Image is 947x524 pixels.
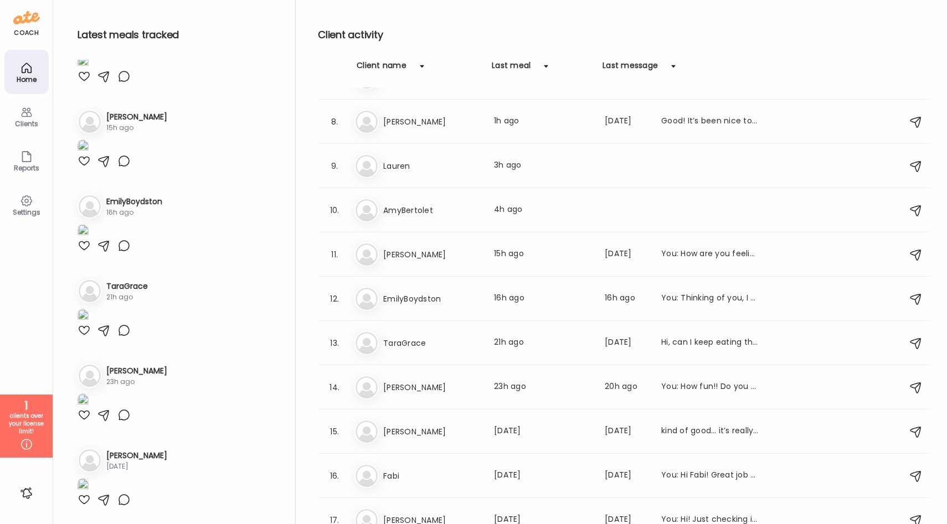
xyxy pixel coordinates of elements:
div: clients over your license limit! [4,412,49,435]
h3: [PERSON_NAME] [106,450,167,461]
div: 3h ago [494,159,591,173]
div: [DATE] [605,425,648,438]
h3: [PERSON_NAME] [383,381,481,394]
div: 15h ago [494,248,591,261]
div: [DATE] [605,115,648,128]
img: images%2FHJMNPsPbegYRv4isBQrVMSddokN2%2FPRQX1hrsCwhYoiGrfvKL%2FJfDaAkki8JfUFpxRanFA_1080 [78,393,89,408]
div: 11. [328,248,341,261]
img: bg-avatar-default.svg [356,332,378,354]
div: You: Hi Fabi! Great job starting to track, I look forward to chatting about your interventions th... [661,469,759,483]
img: images%2Fl0dNq57iGhZstK7fLrmhRtfuxLY2%2FSUBMHQGcF66oLiPFhSv7%2FhJtDKHzjm7iEL1F9rneu_1080 [78,139,89,154]
img: bg-avatar-default.svg [356,243,378,266]
h3: [PERSON_NAME] [383,425,481,438]
div: 15. [328,425,341,438]
div: You: How are you feeling so far, I know we haven't gone over your interventions yet but just chec... [661,248,759,261]
img: ate [13,9,40,27]
div: [DATE] [494,469,591,483]
img: images%2Fz17eglOKHsRvr9y7Uz8EgGtDCwB3%2F153fe8NUNayUApK5k483%2FWYjlqjHcoTMxdCkIQ8N0_1080 [78,478,89,493]
img: bg-avatar-default.svg [356,465,378,487]
img: bg-avatar-default.svg [79,365,101,387]
div: 16h ago [494,292,591,305]
div: [DATE] [605,469,648,483]
div: 15h ago [106,123,167,133]
img: bg-avatar-default.svg [79,111,101,133]
div: Settings [7,209,47,216]
img: bg-avatar-default.svg [79,449,101,471]
h3: TaraGrace [383,336,481,350]
div: [DATE] [605,248,648,261]
div: Client name [357,60,406,77]
img: bg-avatar-default.svg [356,421,378,443]
img: bg-avatar-default.svg [356,155,378,177]
div: 1 [4,399,49,412]
h3: TaraGrace [106,281,148,292]
div: 20h ago [605,381,648,394]
div: You: Thinking of you, I know that is devastating and I'm sure your girls are sad too! Definitely ... [661,292,759,305]
div: Last meal [492,60,531,77]
div: 16h ago [605,292,648,305]
img: images%2FKCuWq4wOuzL0LtVGeI3JZrgzfIt1%2F16KElTs4k6Fv4yWClFD8%2FySbYkjIDRugLuqHsP0qu_1080 [78,55,89,70]
div: 13. [328,336,341,350]
div: 23h ago [494,381,591,394]
div: [DATE] [494,425,591,438]
div: Reports [7,164,47,172]
img: images%2F2XIRXO8MezTlkXvbmvFWVom4Taf2%2FW3yhhxniEi9YmyrMPH5e%2FfT28vzLgSNsTfKC2Enc1_1080 [78,224,89,239]
div: 21h ago [106,292,148,302]
div: 16h ago [106,207,162,217]
h2: Latest meals tracked [78,27,277,43]
h3: Lauren [383,159,481,173]
h3: [PERSON_NAME] [106,111,167,123]
div: You: How fun!! Do you want to reschedule to [DATE]? [661,381,759,394]
div: 12. [328,292,341,305]
h2: Client activity [318,27,929,43]
div: coach [14,28,39,38]
div: 14. [328,381,341,394]
h3: AmyBertolet [383,204,481,217]
div: 1h ago [494,115,591,128]
img: bg-avatar-default.svg [356,376,378,398]
div: 8. [328,115,341,128]
div: 16. [328,469,341,483]
h3: [PERSON_NAME] [383,248,481,261]
img: bg-avatar-default.svg [79,195,101,217]
img: images%2FLayOmlrm03Pej7Y7eD2GSUSAPdy1%2F3tuMHvZfsa0qNOLoebmr%2FqxDMIMyFx3B0TlIy7lu9_1080 [78,309,89,324]
div: kind of good… it’s really hard for me to not eat random things that i’m trying to not or build tr... [661,425,759,438]
div: Clients [7,120,47,127]
div: 21h ago [494,336,591,350]
h3: EmilyBoydston [383,292,481,305]
div: 10. [328,204,341,217]
div: 4h ago [494,204,591,217]
div: [DATE] [106,461,167,471]
div: [DATE] [605,336,648,350]
h3: [PERSON_NAME] [383,115,481,128]
div: Last message [603,60,658,77]
img: bg-avatar-default.svg [356,288,378,310]
img: bg-avatar-default.svg [356,199,378,221]
div: Home [7,76,47,83]
img: bg-avatar-default.svg [79,280,101,302]
div: Hi, can I keep eating the same thing [DATE] (minus [PERSON_NAME] bars) until I run out? The recip... [661,336,759,350]
div: Good! It’s been nice to just focus on one and not the main focus being calories! [661,115,759,128]
div: 9. [328,159,341,173]
img: bg-avatar-default.svg [356,111,378,133]
div: 23h ago [106,377,167,387]
h3: [PERSON_NAME] [106,365,167,377]
h3: EmilyBoydston [106,196,162,207]
h3: Fabi [383,469,481,483]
